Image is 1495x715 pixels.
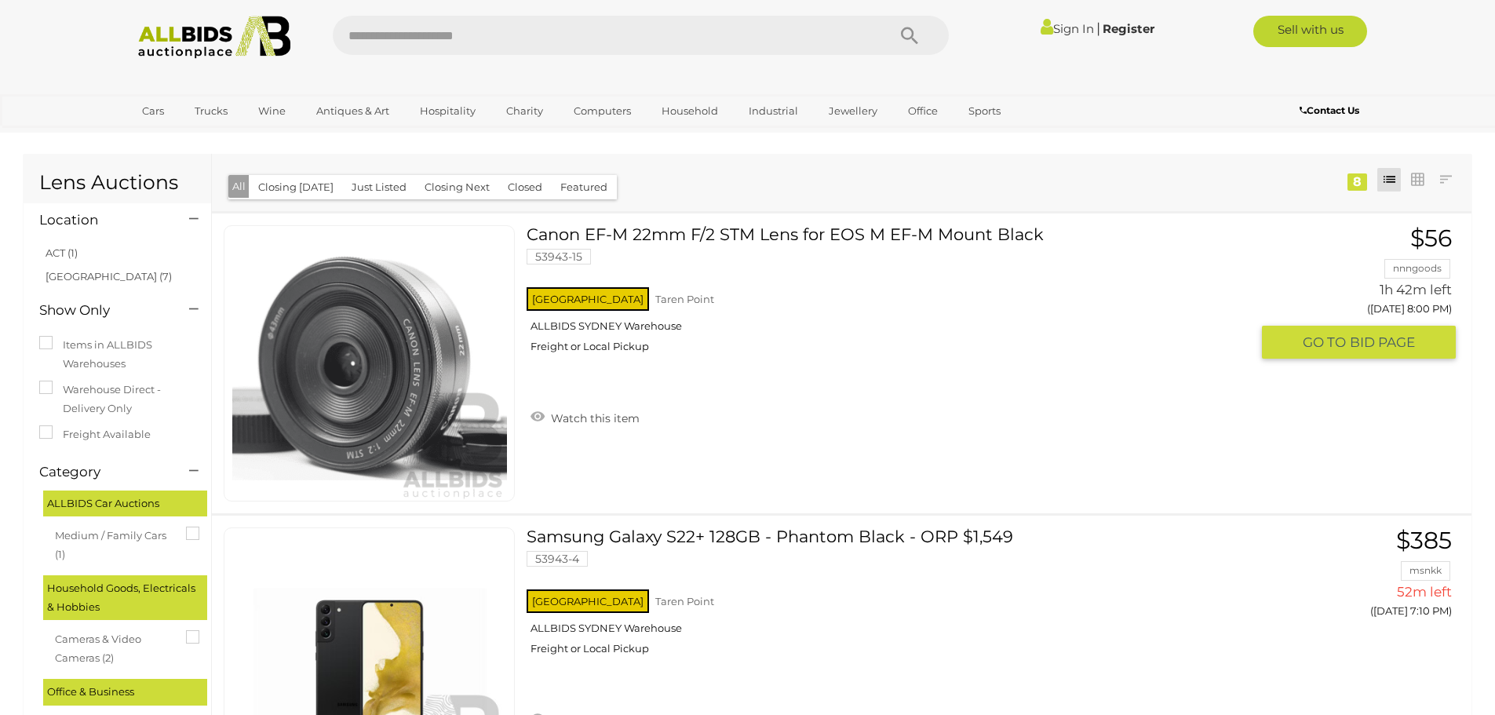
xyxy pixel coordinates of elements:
a: [GEOGRAPHIC_DATA] (7) [46,270,172,283]
label: Items in ALLBIDS Warehouses [39,336,195,373]
button: Search [870,16,949,55]
b: Contact Us [1300,104,1359,116]
a: Sell with us [1253,16,1367,47]
h1: Lens Auctions [39,172,195,194]
label: Freight Available [39,425,151,443]
button: GO TOBID PAGE [1262,326,1456,359]
h4: Show Only [39,303,166,318]
a: Register [1103,21,1154,36]
button: Featured [551,175,617,199]
a: Jewellery [819,98,888,124]
span: $385 [1396,526,1452,555]
a: $385 msnkk 52m left ([DATE] 7:10 PM) [1274,527,1456,626]
a: Watch this item [527,405,644,429]
a: Wine [248,98,296,124]
h4: Category [39,465,166,480]
a: Antiques & Art [306,98,399,124]
a: Household [651,98,728,124]
span: Cameras & Video Cameras (2) [55,626,173,667]
span: Watch this item [547,411,640,425]
a: Cars [132,98,174,124]
a: Computers [563,98,641,124]
button: Closing [DATE] [249,175,343,199]
button: Just Listed [342,175,416,199]
a: Sports [958,98,1011,124]
a: ACT (1) [46,246,78,259]
button: All [228,175,250,198]
a: Canon EF-M 22mm F/2 STM Lens for EOS M EF-M Mount Black 53943-15 [GEOGRAPHIC_DATA] Taren Point AL... [538,225,1249,365]
span: GO TO [1303,334,1350,352]
div: Household Goods, Electricals & Hobbies [43,575,207,620]
div: ALLBIDS Car Auctions [43,491,207,516]
a: Trucks [184,98,238,124]
span: BID PAGE [1350,334,1415,352]
a: Hospitality [410,98,486,124]
label: Warehouse Direct - Delivery Only [39,381,195,418]
button: Closing Next [415,175,499,199]
a: Samsung Galaxy S22+ 128GB - Phantom Black - ORP $1,549 53943-4 [GEOGRAPHIC_DATA] Taren Point ALLB... [538,527,1249,667]
div: Office & Business [43,679,207,705]
h4: Location [39,213,166,228]
a: Sign In [1041,21,1094,36]
span: Medium / Family Cars (1) [55,523,173,564]
img: Allbids.com.au [129,16,300,59]
a: Industrial [738,98,808,124]
img: 53943-15a.jpeg [232,226,507,501]
a: Office [898,98,948,124]
a: Contact Us [1300,102,1363,119]
a: $56 nnngoods 1h 42m left ([DATE] 8:00 PM) GO TOBID PAGE [1274,225,1456,360]
span: | [1096,20,1100,37]
a: [GEOGRAPHIC_DATA] [132,124,264,150]
div: 8 [1347,173,1367,191]
span: $56 [1410,224,1452,253]
button: Closed [498,175,552,199]
a: Charity [496,98,553,124]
